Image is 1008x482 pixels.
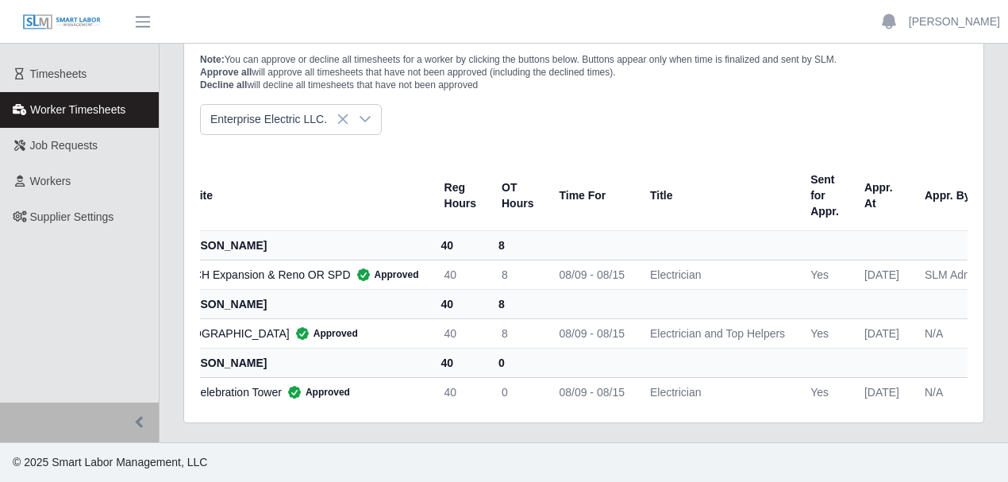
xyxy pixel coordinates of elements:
th: [PERSON_NAME] [164,230,432,260]
span: Decline all [200,79,247,91]
td: 0 [489,377,546,407]
span: Approve all [200,67,252,78]
td: Electrician and Top Helpers [637,318,798,348]
td: 08/09 - 08/15 [546,377,637,407]
span: Enterprise Electric LLC. [201,105,349,134]
th: [PERSON_NAME] [164,289,432,318]
th: 0 [489,348,546,377]
span: Worker Timesheets [30,103,125,116]
th: 40 [432,348,489,377]
th: Title [637,160,798,231]
th: Appr. By [912,160,995,231]
p: You can approve or decline all timesheets for a worker by clicking the buttons below. Buttons app... [200,53,968,91]
span: Workers [30,175,71,187]
th: 8 [489,289,546,318]
th: Appr. At [852,160,912,231]
td: 40 [432,318,489,348]
a: [PERSON_NAME] [909,13,1000,30]
td: 8 [489,260,546,289]
th: Reg Hours [432,160,489,231]
th: Jobsite [164,160,432,231]
td: Yes [798,377,852,407]
span: Approved [351,267,419,283]
div: [GEOGRAPHIC_DATA] [174,326,419,341]
td: [DATE] [852,260,912,289]
td: Electrician [637,260,798,289]
th: 40 [432,230,489,260]
td: Electrician [637,377,798,407]
span: Approved [290,326,358,341]
div: WMCH Expansion & Reno OR SPD [174,267,419,283]
div: AH Celebration Tower [174,384,419,400]
span: Timesheets [30,67,87,80]
td: SLM Admin [912,260,995,289]
th: Sent for Appr. [798,160,852,231]
th: 40 [432,289,489,318]
td: 8 [489,318,546,348]
th: 8 [489,230,546,260]
td: N/A [912,318,995,348]
th: OT Hours [489,160,546,231]
span: Supplier Settings [30,210,114,223]
td: [DATE] [852,377,912,407]
span: © 2025 Smart Labor Management, LLC [13,456,207,469]
td: 40 [432,260,489,289]
span: Note: [200,54,225,65]
td: Yes [798,318,852,348]
td: Yes [798,260,852,289]
img: SLM Logo [22,13,102,31]
td: 40 [432,377,489,407]
th: Time For [546,160,637,231]
th: [PERSON_NAME] [164,348,432,377]
span: Approved [282,384,350,400]
span: Job Requests [30,139,98,152]
td: [DATE] [852,318,912,348]
td: 08/09 - 08/15 [546,260,637,289]
td: 08/09 - 08/15 [546,318,637,348]
td: N/A [912,377,995,407]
